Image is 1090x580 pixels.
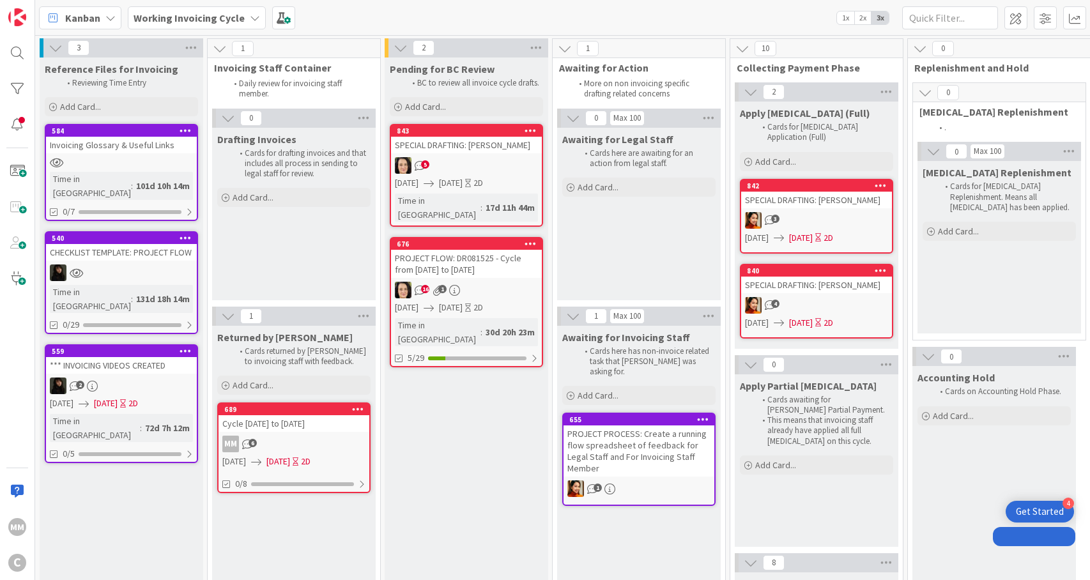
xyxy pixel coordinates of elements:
[741,180,892,192] div: 842
[745,212,762,229] img: PM
[46,233,197,244] div: 540
[745,231,769,245] span: [DATE]
[232,41,254,56] span: 1
[52,126,197,135] div: 584
[249,439,257,447] span: 6
[741,180,892,208] div: 842SPECIAL DRAFTING: [PERSON_NAME]
[854,11,871,24] span: 2x
[134,11,245,24] b: Working Invoicing Cycle
[395,176,418,190] span: [DATE]
[217,133,296,146] span: Drafting Invoices
[439,301,463,314] span: [DATE]
[473,301,483,314] div: 2D
[8,554,26,572] div: C
[50,285,131,313] div: Time in [GEOGRAPHIC_DATA]
[235,477,247,491] span: 0/8
[8,8,26,26] img: Visit kanbanzone.com
[391,137,542,153] div: SPECIAL DRAFTING: [PERSON_NAME]
[46,125,197,153] div: 584Invoicing Glossary & Useful Links
[391,157,542,174] div: BL
[933,410,974,422] span: Add Card...
[741,265,892,293] div: 840SPECIAL DRAFTING: [PERSON_NAME]
[395,194,480,222] div: Time in [GEOGRAPHIC_DATA]
[789,316,813,330] span: [DATE]
[65,10,100,26] span: Kanban
[222,436,239,452] div: MM
[217,331,353,344] span: Returned by Breanna
[395,318,480,346] div: Time in [GEOGRAPHIC_DATA]
[771,300,779,308] span: 4
[747,266,892,275] div: 840
[741,265,892,277] div: 840
[564,480,714,497] div: PM
[219,436,369,452] div: MM
[219,415,369,432] div: Cycle [DATE] to [DATE]
[233,148,369,179] li: Cards for drafting invoices and that includes all process in sending to legal staff for review.
[240,111,262,126] span: 0
[50,397,73,410] span: [DATE]
[50,172,131,200] div: Time in [GEOGRAPHIC_DATA]
[745,297,762,314] img: PM
[564,414,714,425] div: 655
[222,455,246,468] span: [DATE]
[946,144,967,159] span: 0
[741,212,892,229] div: PM
[60,78,196,88] li: Reviewing Time Entry
[763,84,785,100] span: 2
[974,148,1001,155] div: Max 100
[755,156,796,167] span: Add Card...
[1063,498,1074,509] div: 4
[747,181,892,190] div: 842
[63,318,79,332] span: 0/29
[585,309,607,324] span: 1
[390,63,495,75] span: Pending for BC Review
[46,346,197,374] div: 559*** INVOICING VIDEOS CREATED
[142,421,193,435] div: 72d 7h 12m
[578,181,618,193] span: Add Card...
[46,346,197,357] div: 559
[871,11,889,24] span: 3x
[741,192,892,208] div: SPECIAL DRAFTING: [PERSON_NAME]
[1016,505,1064,518] div: Get Started
[919,105,1070,118] span: Retainer Replenishment
[227,79,365,100] li: Daily review for invoicing staff member.
[46,264,197,281] div: ES
[745,316,769,330] span: [DATE]
[131,179,133,193] span: :
[923,166,1071,179] span: Retainer Replenishment
[567,480,584,497] img: PM
[932,41,954,56] span: 0
[473,176,483,190] div: 2D
[564,414,714,477] div: 655PROJECT PROCESS: Create a running flow spreadsheet of feedback for Legal Staff and For Invoici...
[397,126,542,135] div: 843
[585,111,607,126] span: 0
[824,316,833,330] div: 2D
[391,250,542,278] div: PROJECT FLOW: DR081525 - Cycle from [DATE] to [DATE]
[233,346,369,367] li: Cards returned by [PERSON_NAME] to invoicing staff with feedback.
[824,231,833,245] div: 2D
[938,181,1074,213] li: Cards for [MEDICAL_DATA] Replenishment. Means all [MEDICAL_DATA] has been applied.
[938,225,979,237] span: Add Card...
[391,125,542,137] div: 843
[577,41,599,56] span: 1
[578,346,714,378] li: Cards here has non-invoice related task that [PERSON_NAME] was asking for.
[68,40,89,56] span: 3
[564,425,714,477] div: PROJECT PROCESS: Create a running flow spreadsheet of feedback for Legal Staff and For Invoicing ...
[755,459,796,471] span: Add Card...
[397,240,542,248] div: 676
[933,386,1069,397] li: Cards on Accounting Hold Phase.
[45,63,178,75] span: Reference Files for Invoicing
[266,455,290,468] span: [DATE]
[46,244,197,261] div: CHECKLIST TEMPLATE: PROJECT FLOW
[131,292,133,306] span: :
[46,125,197,137] div: 584
[8,518,26,536] div: MM
[438,285,447,293] span: 1
[395,301,418,314] span: [DATE]
[1006,501,1074,523] div: Open Get Started checklist, remaining modules: 4
[755,122,891,143] li: Cards for [MEDICAL_DATA] Application (Full)
[391,282,542,298] div: BL
[740,107,870,119] span: Apply Retainer (Full)
[482,325,538,339] div: 30d 20h 23m
[46,357,197,374] div: *** INVOICING VIDEOS CREATED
